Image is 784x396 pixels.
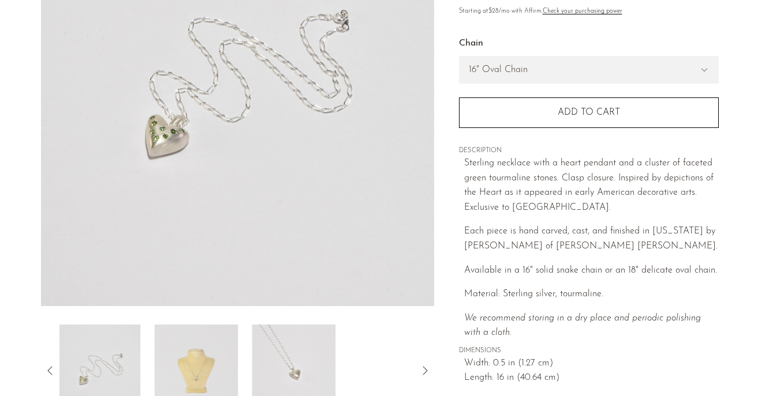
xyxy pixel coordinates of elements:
[459,36,719,51] label: Chain
[464,356,719,371] span: Width: 0.5 in (1.27 cm)
[459,346,719,356] span: DIMENSIONS
[459,97,719,127] button: Add to cart
[464,227,718,251] span: Each piece is hand carved, cast, and finished in [US_STATE] by [PERSON_NAME] of [PERSON_NAME] [PE...
[464,314,701,338] i: We recommend storing in a dry place and periodic polishing with a cloth.
[558,107,620,118] span: Add to cart
[464,289,603,299] span: Material: Sterling silver, tourmaline.
[543,8,622,14] a: Check your purchasing power - Learn more about Affirm Financing (opens in modal)
[464,263,719,278] p: Available in a 16" solid snake chain or an 18" delicate oval chain.
[488,8,499,14] span: $28
[464,371,719,386] span: Length: 16 in (40.64 cm)
[464,156,719,215] p: Sterling necklace with a heart pendant and a cluster of faceted green tourmaline stones. Clasp cl...
[459,6,719,17] p: Starting at /mo with Affirm.
[459,146,719,156] span: DESCRIPTION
